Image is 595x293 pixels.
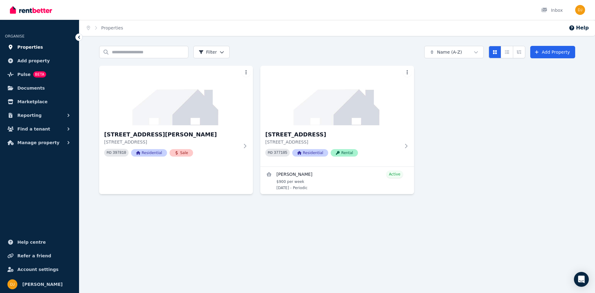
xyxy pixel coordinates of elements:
small: PID [268,151,273,154]
a: Marketplace [5,95,74,108]
button: More options [242,68,250,77]
a: 18 Lillyana St, Schofields[STREET_ADDRESS][PERSON_NAME][STREET_ADDRESS]PID 397810ResidentialSale [99,66,253,166]
button: Help [569,24,589,32]
button: Card view [489,46,501,58]
div: Open Intercom Messenger [574,272,589,287]
h3: [STREET_ADDRESS] [265,130,400,139]
a: Add Property [530,46,575,58]
a: Properties [5,41,74,53]
a: Account settings [5,263,74,276]
div: View options [489,46,525,58]
span: Documents [17,84,45,92]
span: Manage property [17,139,59,146]
button: Reporting [5,109,74,122]
span: Find a tenant [17,125,50,133]
button: Expanded list view [513,46,525,58]
span: Properties [17,43,43,51]
button: Name (A-Z) [424,46,484,58]
a: Help centre [5,236,74,248]
span: Reporting [17,112,42,119]
img: 147 Aerodrome Dr, Nirimba Fields [260,66,414,125]
span: Account settings [17,266,59,273]
button: Manage property [5,136,74,149]
img: Devendra Jain [575,5,585,15]
span: Add property [17,57,50,64]
a: Documents [5,82,74,94]
p: [STREET_ADDRESS] [104,139,239,145]
a: View details for Lakhwinder Singh Jawandha [260,167,414,194]
img: Devendra Jain [7,279,17,289]
span: BETA [33,71,46,78]
small: PID [107,151,112,154]
p: [STREET_ADDRESS] [265,139,400,145]
button: Find a tenant [5,123,74,135]
span: Help centre [17,238,46,246]
nav: Breadcrumb [79,20,130,36]
a: Add property [5,55,74,67]
a: Refer a friend [5,250,74,262]
span: Filter [199,49,217,55]
span: Residential [292,149,328,157]
a: PulseBETA [5,68,74,81]
a: 147 Aerodrome Dr, Nirimba Fields[STREET_ADDRESS][STREET_ADDRESS]PID 377105ResidentialRental [260,66,414,166]
button: Compact list view [501,46,513,58]
span: Name (A-Z) [437,49,462,55]
button: Filter [193,46,230,58]
span: Marketplace [17,98,47,105]
span: Residential [131,149,167,157]
span: Pulse [17,71,31,78]
button: More options [403,68,412,77]
span: [PERSON_NAME] [22,281,63,288]
code: 397810 [113,151,126,155]
span: ORGANISE [5,34,24,38]
span: Sale [170,149,193,157]
h3: [STREET_ADDRESS][PERSON_NAME] [104,130,239,139]
img: RentBetter [10,5,52,15]
span: Rental [331,149,358,157]
a: Properties [101,25,123,30]
img: 18 Lillyana St, Schofields [99,66,253,125]
span: Refer a friend [17,252,51,260]
code: 377105 [274,151,287,155]
div: Inbox [541,7,563,13]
